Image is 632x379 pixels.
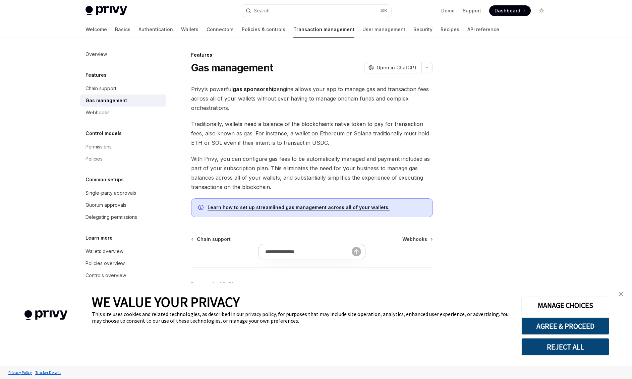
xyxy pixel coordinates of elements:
[380,8,387,13] span: ⌘ K
[85,247,123,255] div: Wallets overview
[191,62,273,74] h1: Gas management
[92,293,240,311] span: WE VALUE YOUR PRIVACY
[536,5,547,16] button: Toggle dark mode
[80,245,166,257] a: Wallets overview
[402,236,427,243] span: Webhooks
[402,236,432,243] a: Webhooks
[85,201,126,209] div: Quorum approvals
[619,292,623,297] img: close banner
[254,7,273,15] div: Search...
[233,86,277,92] strong: gas sponsorship
[85,129,122,137] h5: Control models
[191,154,433,192] span: With Privy, you can configure gas fees to be automatically managed and payment included as part o...
[521,338,609,356] button: REJECT ALL
[191,119,433,147] span: Traditionally, wallets need a balance of the blockchain’s native token to pay for transaction fee...
[467,21,499,38] a: API reference
[80,48,166,60] a: Overview
[364,62,421,73] button: Open in ChatGPT
[85,176,124,184] h5: Common setups
[191,281,235,288] a: Powered by Mintlify
[85,71,107,79] h5: Features
[85,50,107,58] div: Overview
[198,205,205,211] svg: Info
[85,189,136,197] div: Single-party approvals
[191,52,433,58] div: Features
[85,213,137,221] div: Delegating permissions
[10,301,82,330] img: company logo
[85,143,112,151] div: Permissions
[441,21,459,38] a: Recipes
[138,21,173,38] a: Authentication
[441,7,455,14] a: Demo
[85,234,113,242] h5: Learn more
[85,97,127,105] div: Gas management
[92,311,511,324] div: This site uses cookies and related technologies, as described in our privacy policy, for purposes...
[489,5,531,16] a: Dashboard
[34,367,63,378] a: Tracker Details
[80,257,166,269] a: Policies overview
[242,21,285,38] a: Policies & controls
[80,211,166,223] a: Delegating permissions
[463,7,481,14] a: Support
[85,84,116,92] div: Chain support
[293,21,354,38] a: Transaction management
[521,317,609,335] button: AGREE & PROCEED
[241,5,391,17] button: Search...⌘K
[208,204,390,210] a: Learn how to set up streamlined gas management across all of your wallets.
[85,21,107,38] a: Welcome
[362,21,405,38] a: User management
[85,271,126,279] div: Controls overview
[352,247,361,256] button: Send message
[80,94,166,107] a: Gas management
[115,21,130,38] a: Basics
[377,64,417,71] span: Open in ChatGPT
[413,21,433,38] a: Security
[197,236,231,243] span: Chain support
[614,288,628,301] a: close banner
[80,141,166,153] a: Permissions
[191,84,433,113] span: Privy’s powerful engine allows your app to manage gas and transaction fees across all of your wal...
[192,236,231,243] a: Chain support
[85,109,110,117] div: Webhooks
[80,153,166,165] a: Policies
[207,21,234,38] a: Connectors
[495,7,520,14] span: Dashboard
[80,107,166,119] a: Webhooks
[85,6,127,15] img: light logo
[80,187,166,199] a: Single-party approvals
[80,199,166,211] a: Quorum approvals
[521,297,609,314] button: MANAGE CHOICES
[85,259,125,267] div: Policies overview
[7,367,34,378] a: Privacy Policy
[80,269,166,281] a: Controls overview
[85,155,103,163] div: Policies
[181,21,198,38] a: Wallets
[80,82,166,94] a: Chain support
